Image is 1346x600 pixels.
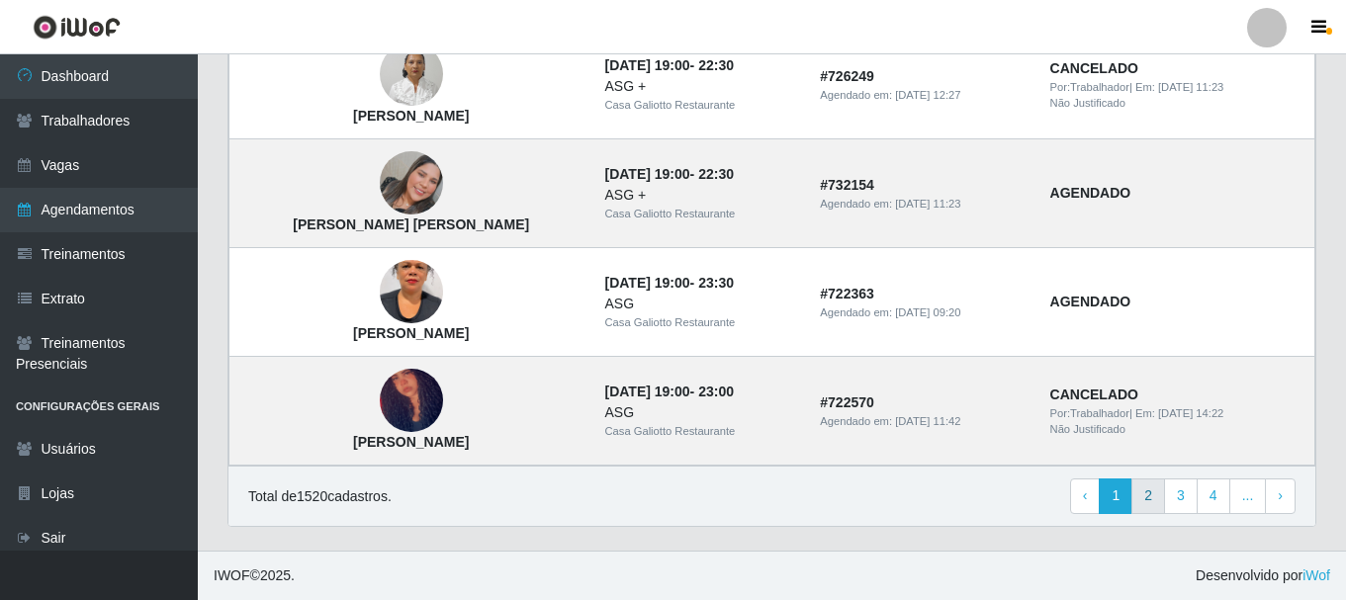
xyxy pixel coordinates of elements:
[1070,478,1296,514] nav: pagination
[698,57,734,73] time: 22:30
[604,57,689,73] time: [DATE] 19:00
[604,275,733,291] strong: -
[604,423,796,440] div: Casa Galiotto Restaurante
[895,306,960,318] time: [DATE] 09:20
[380,342,443,459] img: Mikaelle dias da Silva
[1050,421,1302,438] div: Não Justificado
[1050,405,1302,422] div: | Em:
[1164,478,1198,514] a: 3
[1278,487,1283,503] span: ›
[604,275,689,291] time: [DATE] 19:00
[1099,478,1132,514] a: 1
[604,185,796,206] div: ASG +
[1050,407,1129,419] span: Por: Trabalhador
[1050,386,1138,402] strong: CANCELADO
[1050,60,1138,76] strong: CANCELADO
[604,57,733,73] strong: -
[1196,565,1330,586] span: Desenvolvido por
[1050,95,1302,112] div: Não Justificado
[604,97,796,114] div: Casa Galiotto Restaurante
[380,236,443,349] img: Márcia Cristina Gomes
[1050,294,1131,309] strong: AGENDADO
[1083,487,1088,503] span: ‹
[1158,407,1223,419] time: [DATE] 14:22
[604,166,733,182] strong: -
[1229,478,1267,514] a: ...
[604,206,796,222] div: Casa Galiotto Restaurante
[820,196,1026,213] div: Agendado em:
[1131,478,1165,514] a: 2
[604,294,796,314] div: ASG
[698,275,734,291] time: 23:30
[1265,478,1296,514] a: Next
[380,151,443,214] img: Luciana Carvalho Coutinho Eustaquio
[1158,81,1223,93] time: [DATE] 11:23
[698,384,734,399] time: 23:00
[604,402,796,423] div: ASG
[1050,79,1302,96] div: | Em:
[214,567,250,583] span: IWOF
[604,384,689,399] time: [DATE] 19:00
[353,325,469,341] strong: [PERSON_NAME]
[820,68,874,84] strong: # 726249
[820,413,1026,430] div: Agendado em:
[1302,567,1330,583] a: iWof
[820,286,874,301] strong: # 722363
[293,216,529,232] strong: [PERSON_NAME] [PERSON_NAME]
[380,33,443,117] img: gracinete Barbosa
[820,87,1026,104] div: Agendado em:
[895,415,960,427] time: [DATE] 11:42
[698,166,734,182] time: 22:30
[604,76,796,97] div: ASG +
[214,565,295,586] span: © 2025 .
[1050,185,1131,201] strong: AGENDADO
[604,166,689,182] time: [DATE] 19:00
[604,314,796,331] div: Casa Galiotto Restaurante
[1070,478,1101,514] a: Previous
[1050,81,1129,93] span: Por: Trabalhador
[33,15,121,40] img: CoreUI Logo
[895,198,960,210] time: [DATE] 11:23
[248,486,392,507] p: Total de 1520 cadastros.
[1197,478,1230,514] a: 4
[353,434,469,450] strong: [PERSON_NAME]
[820,394,874,410] strong: # 722570
[820,304,1026,321] div: Agendado em:
[604,384,733,399] strong: -
[820,177,874,193] strong: # 732154
[353,108,469,124] strong: [PERSON_NAME]
[895,89,960,101] time: [DATE] 12:27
